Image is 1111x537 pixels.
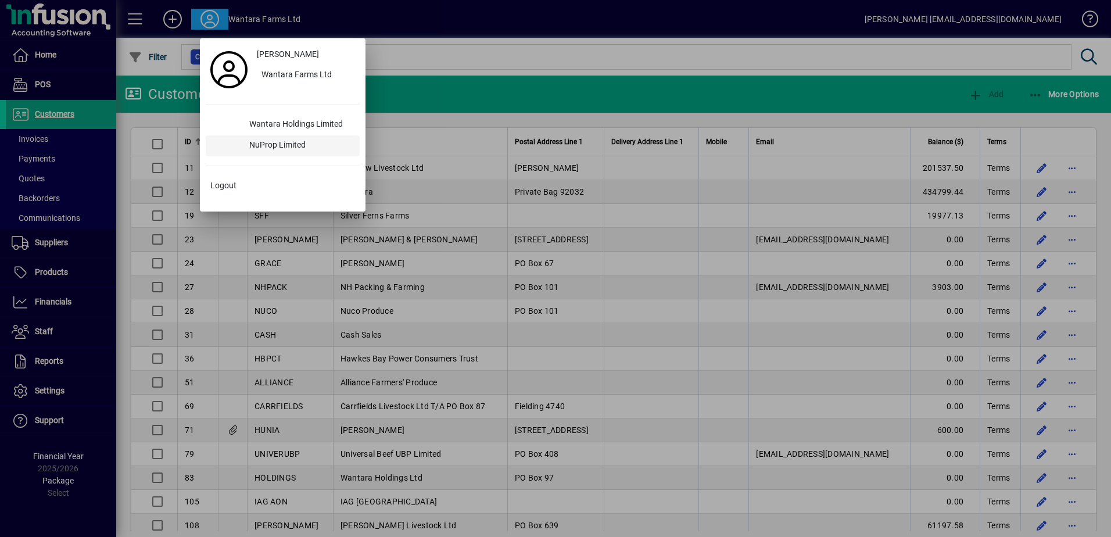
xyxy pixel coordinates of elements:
[206,135,360,156] button: NuProp Limited
[206,59,252,80] a: Profile
[210,180,236,192] span: Logout
[252,44,360,65] a: [PERSON_NAME]
[252,65,360,86] button: Wantara Farms Ltd
[257,48,319,60] span: [PERSON_NAME]
[240,135,360,156] div: NuProp Limited
[206,176,360,196] button: Logout
[206,114,360,135] button: Wantara Holdings Limited
[240,114,360,135] div: Wantara Holdings Limited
